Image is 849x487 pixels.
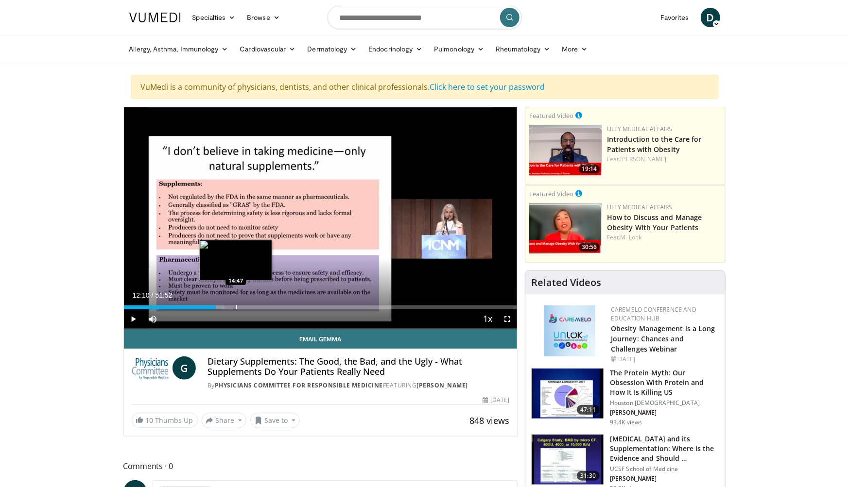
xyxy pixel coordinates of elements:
button: Mute [143,309,163,329]
img: VuMedi Logo [129,13,181,22]
span: 19:14 [579,165,600,173]
a: G [173,356,196,380]
video-js: Video Player [124,107,518,329]
p: [PERSON_NAME] [610,409,719,417]
small: Featured Video [529,189,573,198]
a: Rheumatology [490,39,556,59]
img: 45df64a9-a6de-482c-8a90-ada250f7980c.png.150x105_q85_autocrop_double_scale_upscale_version-0.2.jpg [544,305,595,356]
p: 93.4K views [610,419,642,426]
a: [PERSON_NAME] [621,155,667,163]
h4: Related Videos [531,277,601,288]
h3: The Protein Myth: Our Obsession With Protein and How It Is Killing US [610,368,719,397]
a: Cardiovascular [234,39,301,59]
h4: Dietary Supplements: The Good, the Bad, and the Ugly - What Supplements Do Your Patients Really Need [208,356,509,377]
a: Specialties [187,8,242,27]
a: Obesity Management is a Long Journey: Chances and Challenges Webinar [611,324,715,353]
a: Introduction to the Care for Patients with Obesity [607,134,702,154]
button: Playback Rate [478,309,498,329]
h3: [MEDICAL_DATA] and its Supplementation: Where is the Evidence and Should … [610,434,719,463]
span: 848 views [469,415,509,426]
a: Favorites [655,8,695,27]
a: 10 Thumbs Up [132,413,198,428]
span: 51:52 [155,291,172,299]
a: 19:14 [529,125,602,176]
div: By FEATURING [208,381,509,390]
a: How to Discuss and Manage Obesity With Your Patients [607,213,702,232]
a: CaReMeLO Conference and Education Hub [611,305,696,322]
div: Feat. [607,155,721,164]
a: Pulmonology [428,39,490,59]
span: 12:10 [133,291,150,299]
p: Houston [DEMOGRAPHIC_DATA] [610,399,719,407]
a: Allergy, Asthma, Immunology [123,39,234,59]
span: Comments 0 [123,460,518,472]
a: Endocrinology [363,39,428,59]
a: More [556,39,593,59]
div: [DATE] [611,355,717,364]
input: Search topics, interventions [328,6,522,29]
img: acc2e291-ced4-4dd5-b17b-d06994da28f3.png.150x105_q85_crop-smart_upscale.png [529,125,602,176]
button: Play [124,309,143,329]
button: Save to [250,413,300,428]
a: [PERSON_NAME] [417,381,468,389]
span: / [152,291,154,299]
small: Featured Video [529,111,573,120]
div: Progress Bar [124,305,518,309]
span: 31:30 [577,471,600,481]
img: b7b8b05e-5021-418b-a89a-60a270e7cf82.150x105_q85_crop-smart_upscale.jpg [532,369,604,419]
span: 10 [146,416,154,425]
a: M. Look [621,233,642,241]
a: Lilly Medical Affairs [607,125,673,133]
div: VuMedi is a community of physicians, dentists, and other clinical professionals. [131,75,719,99]
div: [DATE] [483,396,509,404]
p: [PERSON_NAME] [610,475,719,483]
button: Share [202,413,247,428]
a: Dermatology [302,39,363,59]
a: Browse [241,8,286,27]
a: 30:56 [529,203,602,254]
img: 4bb25b40-905e-443e-8e37-83f056f6e86e.150x105_q85_crop-smart_upscale.jpg [532,435,604,485]
a: D [701,8,720,27]
p: UCSF School of Medicine [610,465,719,473]
a: Physicians Committee for Responsible Medicine [215,381,383,389]
a: Lilly Medical Affairs [607,203,673,211]
a: 47:11 The Protein Myth: Our Obsession With Protein and How It Is Killing US Houston [DEMOGRAPHIC_... [531,368,719,426]
img: c98a6a29-1ea0-4bd5-8cf5-4d1e188984a7.png.150x105_q85_crop-smart_upscale.png [529,203,602,254]
img: image.jpeg [199,240,272,281]
a: Click here to set your password [430,82,545,92]
button: Fullscreen [498,309,517,329]
img: Physicians Committee for Responsible Medicine [132,356,169,380]
div: Feat. [607,233,721,242]
span: 30:56 [579,243,600,252]
span: 47:11 [577,405,600,415]
a: Email Gemma [124,329,518,349]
